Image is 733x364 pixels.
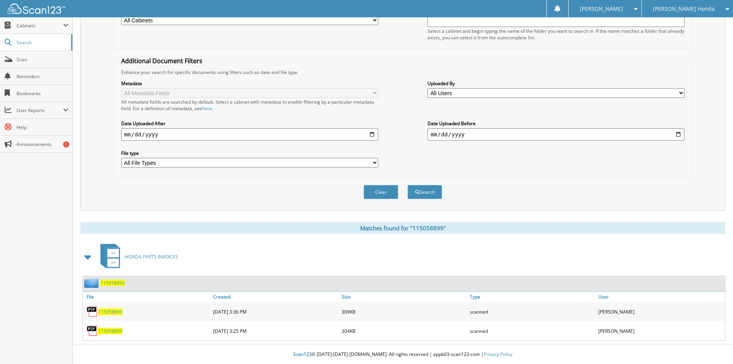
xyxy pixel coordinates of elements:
a: HONDA PARTS INVOICES [96,242,178,272]
a: 115058899 [98,309,122,315]
input: start [121,128,378,141]
span: Scan123 [293,351,312,357]
img: folder2.png [84,278,100,288]
span: [PERSON_NAME] [580,7,623,11]
a: here [202,105,212,112]
span: Scan [17,56,68,63]
img: PDF.png [87,306,98,317]
a: User [596,292,725,302]
img: scan123-logo-white.svg [8,3,65,14]
div: [DATE] 3:36 PM [211,304,340,319]
input: end [427,128,685,141]
label: Date Uploaded Before [427,120,685,127]
div: Matches found for "115058899" [80,222,725,234]
span: Search [17,39,67,46]
span: [PERSON_NAME] Honda [653,7,715,11]
button: Clear [364,185,398,199]
div: Enhance your search for specific documents using filters such as date and file type. [117,69,688,75]
label: Date Uploaded After [121,120,378,127]
button: Search [407,185,442,199]
label: File type [121,150,378,156]
label: Metadata [121,80,378,87]
a: 115058899 [98,328,122,334]
span: HONDA PARTS INVOICES [125,253,178,260]
legend: Additional Document Filters [117,57,206,65]
a: Privacy Policy [484,351,513,357]
span: User Reports [17,107,63,114]
div: 309KB [340,304,468,319]
a: Size [340,292,468,302]
img: PDF.png [87,325,98,337]
a: 115058899 [100,280,125,286]
span: Help [17,124,68,131]
span: Announcements [17,141,68,148]
div: [PERSON_NAME] [596,304,725,319]
span: Reminders [17,73,68,80]
div: 1 [63,141,69,148]
div: 304KB [340,323,468,339]
div: [DATE] 3:25 PM [211,323,340,339]
a: Created [211,292,340,302]
div: scanned [468,304,596,319]
a: Type [468,292,596,302]
a: File [83,292,211,302]
div: scanned [468,323,596,339]
label: Uploaded By [427,80,685,87]
div: © [DATE]-[DATE] [DOMAIN_NAME]. All rights reserved | appb03-scan123-com | [73,345,733,364]
span: Cabinets [17,22,63,29]
div: All metadata fields are searched by default. Select a cabinet with metadata to enable filtering b... [121,99,378,112]
span: Bookmarks [17,90,68,97]
div: Select a cabinet and begin typing the name of the folder you want to search in. If the name match... [427,28,685,41]
div: [PERSON_NAME] [596,323,725,339]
